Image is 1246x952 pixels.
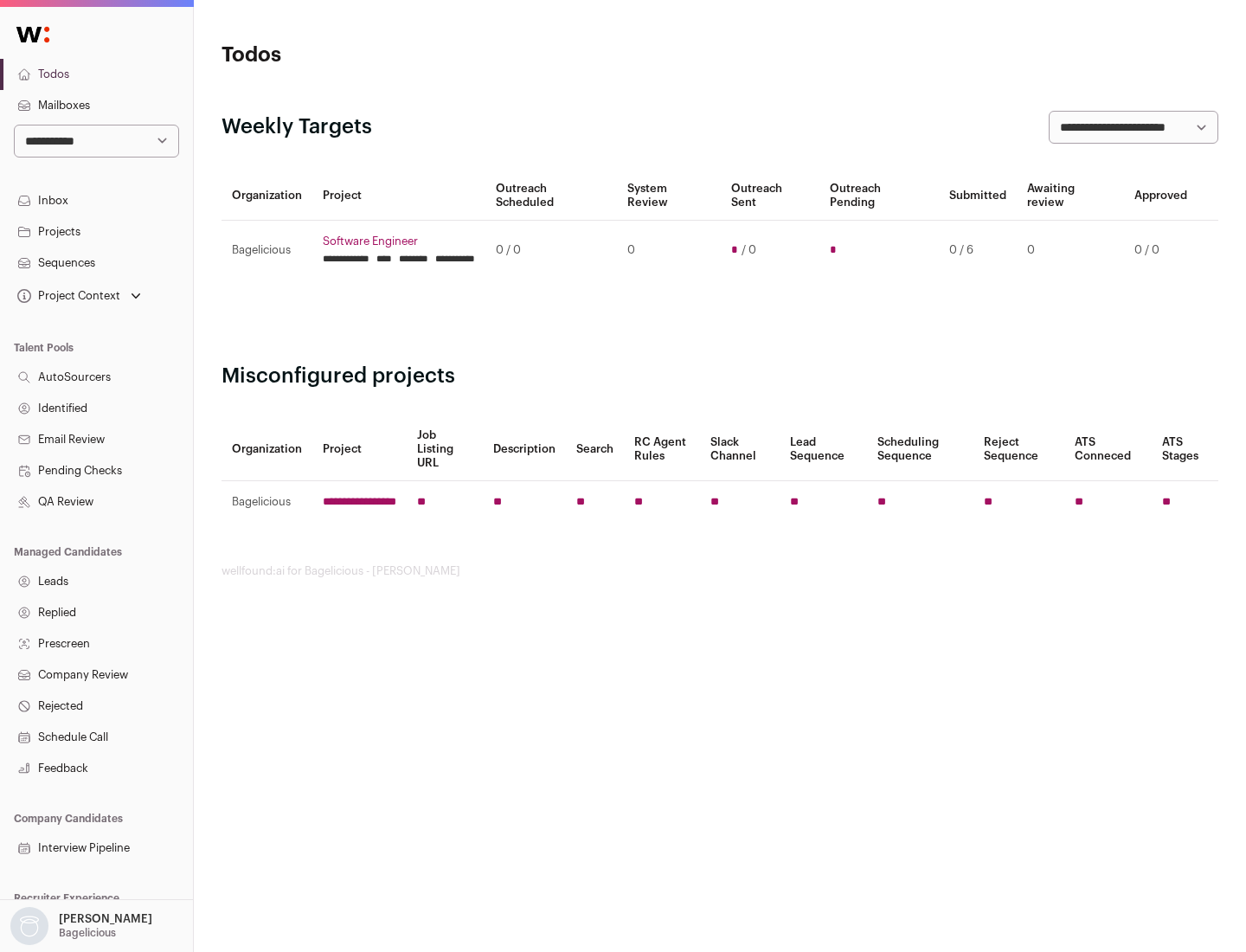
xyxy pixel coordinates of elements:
th: Submitted [939,171,1017,221]
td: 0 / 0 [485,221,617,280]
th: Awaiting review [1017,171,1124,221]
button: Open dropdown [14,284,145,308]
img: Wellfound [7,17,59,52]
th: Project [312,418,407,481]
h1: Todos [222,42,554,69]
td: Bagelicious [222,221,312,280]
th: Search [566,418,624,481]
button: Open dropdown [7,907,156,945]
a: Software Engineer [323,235,475,248]
th: System Review [617,171,720,221]
th: RC Agent Rules [624,418,699,481]
th: Lead Sequence [780,418,867,481]
th: Job Listing URL [407,418,483,481]
p: Bagelicious [59,926,116,940]
th: Approved [1124,171,1198,221]
td: 0 [617,221,720,280]
th: Organization [222,171,312,221]
th: ATS Stages [1152,418,1218,481]
td: 0 / 6 [939,221,1017,280]
h2: Weekly Targets [222,113,372,141]
th: Project [312,171,485,221]
th: Outreach Pending [819,171,938,221]
h2: Misconfigured projects [222,363,1218,390]
th: Scheduling Sequence [867,418,973,481]
p: [PERSON_NAME] [59,912,152,926]
th: ATS Conneced [1064,418,1151,481]
th: Outreach Sent [721,171,820,221]
th: Description [483,418,566,481]
th: Slack Channel [700,418,780,481]
td: Bagelicious [222,481,312,524]
th: Reject Sequence [973,418,1065,481]
footer: wellfound:ai for Bagelicious - [PERSON_NAME] [222,564,1218,578]
th: Outreach Scheduled [485,171,617,221]
img: nopic.png [10,907,48,945]
th: Organization [222,418,312,481]
span: / 0 [742,243,756,257]
td: 0 [1017,221,1124,280]
td: 0 / 0 [1124,221,1198,280]
div: Project Context [14,289,120,303]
